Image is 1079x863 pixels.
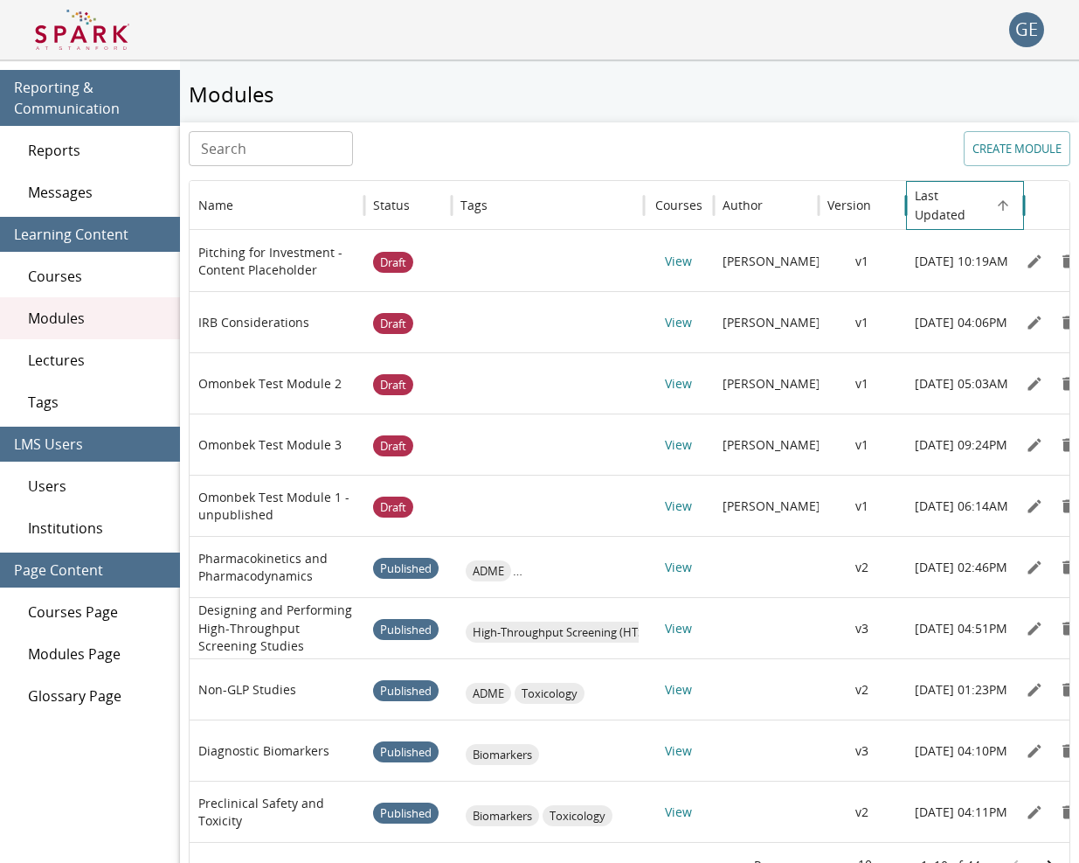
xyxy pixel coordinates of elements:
div: v1 [819,475,906,536]
p: [DATE] 05:03AM [915,375,1008,393]
span: Courses Page [28,602,166,623]
svg: Remove [1059,620,1076,637]
svg: Edit [1026,314,1043,331]
a: View [665,253,692,269]
span: Published [373,539,439,599]
p: Omonbek Test Module 3 [198,436,342,454]
button: Edit [1021,493,1048,519]
div: v1 [819,230,906,291]
span: Tags [28,392,166,413]
svg: Remove [1059,742,1076,760]
svg: Edit [1026,559,1043,576]
span: Reporting & Communication [14,77,166,119]
svg: Remove [1059,681,1076,699]
span: Modules Page [28,644,166,665]
div: v2 [819,781,906,842]
a: View [665,681,692,698]
a: View [665,498,692,514]
svg: Edit [1026,620,1043,637]
p: [PERSON_NAME] [723,498,820,515]
button: Edit [1021,310,1048,336]
h6: Last Updated [915,186,989,225]
button: Edit [1021,554,1048,581]
p: Designing and Performing High-Throughput Screening Studies [198,602,356,654]
button: Sort [991,193,1015,218]
p: [DATE] 01:23PM [915,681,1007,699]
button: Edit [1021,371,1048,397]
span: Published [373,600,439,660]
span: Draft [373,416,413,477]
a: View [665,804,692,820]
div: GE [1009,12,1044,47]
p: Pharmacokinetics and Pharmacodynamics [198,550,356,585]
svg: Remove [1059,375,1076,393]
p: [PERSON_NAME] [723,314,820,331]
div: Author [723,197,763,213]
button: Edit [1021,738,1048,764]
svg: Remove [1059,314,1076,331]
div: Status [373,197,410,213]
p: [DATE] 09:24PM [915,436,1007,454]
svg: Remove [1059,253,1076,270]
p: Preclinical Safety and Toxicity [198,795,356,830]
div: v1 [819,352,906,414]
span: Draft [373,355,413,415]
svg: Edit [1026,253,1043,270]
div: v3 [819,720,906,781]
a: View [665,436,692,453]
span: Courses [28,266,166,287]
p: [DATE] 02:46PM [915,559,1007,576]
button: Sort [235,193,259,218]
p: [PERSON_NAME] [723,253,820,270]
a: View [665,314,692,331]
button: Edit [1021,248,1048,275]
svg: Remove [1059,804,1076,821]
span: LMS Users [14,434,166,455]
div: v2 [819,658,906,720]
p: Pitching for Investment - Content Placeholder [198,244,356,279]
span: Published [373,722,439,783]
button: Sort [489,193,514,218]
span: Page Content [14,560,166,581]
p: [DATE] 04:11PM [915,804,1007,821]
p: [DATE] 04:10PM [915,742,1007,760]
p: Diagnostic Biomarkers [198,742,329,760]
button: Edit [1021,677,1048,703]
p: [DATE] 04:06PM [915,314,1007,331]
span: Draft [373,294,413,354]
span: Glossary Page [28,686,166,706]
div: v1 [819,414,906,475]
span: Published [373,661,439,721]
span: Published [373,783,439,844]
button: Edit [1021,432,1048,458]
button: Edit [1021,799,1048,825]
svg: Edit [1026,742,1043,760]
span: Users [28,476,166,497]
svg: Remove [1059,498,1076,515]
button: Edit [1021,616,1048,642]
div: v1 [819,291,906,352]
a: View [665,559,692,575]
span: Modules [28,308,166,329]
img: Logo of SPARK at Stanford [35,9,129,51]
svg: Edit [1026,498,1043,515]
p: [DATE] 04:51PM [915,620,1007,637]
span: Draft [373,477,413,538]
p: IRB Considerations [198,314,309,331]
div: v3 [819,597,906,658]
p: [DATE] 06:14AM [915,498,1008,515]
div: Name [198,197,233,213]
span: Institutions [28,518,166,539]
div: Version [827,197,871,213]
span: Lectures [28,350,166,371]
svg: Edit [1026,375,1043,393]
h5: Modules [180,80,1079,108]
p: Non-GLP Studies [198,681,296,699]
a: View [665,742,692,759]
svg: Edit [1026,804,1043,821]
button: account of current user [1009,12,1044,47]
a: View [665,620,692,637]
p: [DATE] 10:19AM [915,253,1008,270]
svg: Edit [1026,436,1043,454]
svg: Remove [1059,559,1076,576]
